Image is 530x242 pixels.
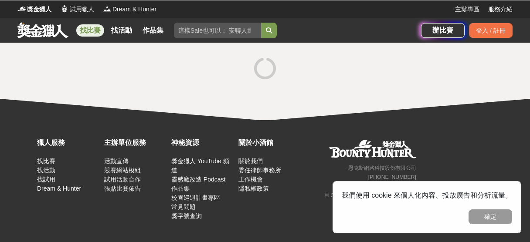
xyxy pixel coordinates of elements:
[171,176,225,183] a: 靈感魔改造 Podcast
[103,4,112,13] img: Logo
[104,138,167,148] div: 主辦單位服務
[104,167,141,174] a: 競賽網站模組
[112,5,156,14] span: Dream & Hunter
[174,23,261,38] input: 這樣Sale也可以： 安聯人壽創意銷售法募集
[76,24,104,37] a: 找比賽
[238,158,263,165] a: 關於我們
[104,176,141,183] a: 試用活動合作
[421,23,465,38] a: 辦比賽
[238,167,281,174] a: 委任律師事務所
[171,194,220,201] a: 校園巡迴計畫專區
[325,192,416,198] small: © Copyright 2025 . All Rights Reserved.
[469,23,513,38] div: 登入 / 註冊
[238,138,301,148] div: 關於小酒館
[27,5,51,14] span: 獎金獵人
[171,203,196,210] a: 常見問題
[103,5,156,14] a: LogoDream & Hunter
[17,4,26,13] img: Logo
[37,167,55,174] a: 找活動
[342,192,512,199] span: 我們使用 cookie 來個人化內容、投放廣告和分析流量。
[488,5,513,14] a: 服務介紹
[37,185,81,192] a: Dream & Hunter
[60,5,94,14] a: Logo試用獵人
[17,5,51,14] a: Logo獎金獵人
[104,185,141,192] a: 張貼比賽佈告
[469,209,512,224] button: 確定
[139,24,167,37] a: 作品集
[171,158,229,174] a: 獎金獵人 YouTube 頻道
[171,212,202,219] a: 獎字號查詢
[238,176,263,183] a: 工作機會
[171,185,190,192] a: 作品集
[348,165,416,171] small: 恩克斯網路科技股份有限公司
[104,158,129,165] a: 活動宣傳
[238,185,269,192] a: 隱私權政策
[368,174,416,180] small: [PHONE_NUMBER]
[37,138,100,148] div: 獵人服務
[60,4,69,13] img: Logo
[37,176,55,183] a: 找試用
[455,5,479,14] a: 主辦專區
[171,138,234,148] div: 神秘資源
[37,158,55,165] a: 找比賽
[70,5,94,14] span: 試用獵人
[108,24,136,37] a: 找活動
